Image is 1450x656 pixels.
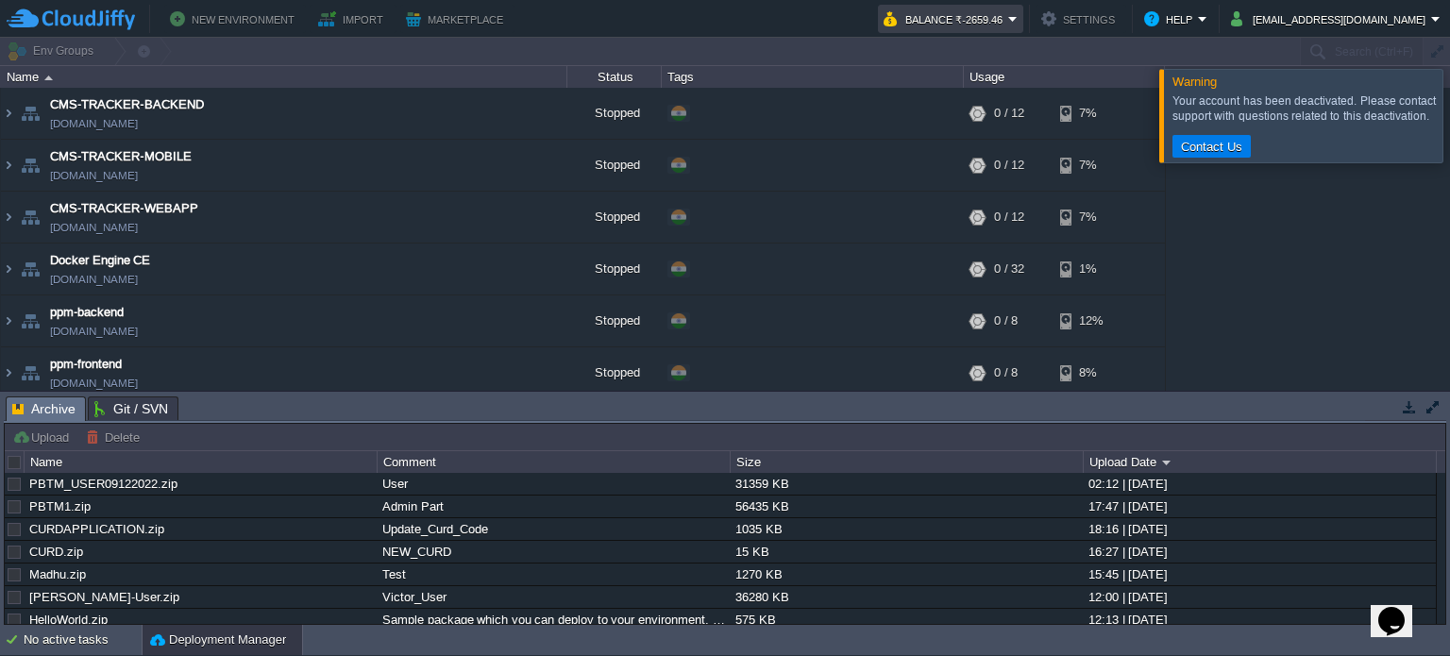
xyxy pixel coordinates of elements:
a: [DOMAIN_NAME] [50,166,138,185]
span: Git / SVN [94,397,168,420]
div: Size [732,451,1083,473]
img: AMDAwAAAACH5BAEAAAAALAAAAAABAAEAAAICRAEAOw== [17,140,43,191]
img: AMDAwAAAACH5BAEAAAAALAAAAAABAAEAAAICRAEAOw== [17,347,43,398]
div: 0 / 8 [994,347,1018,398]
div: 16:27 | [DATE] [1084,541,1435,563]
img: AMDAwAAAACH5BAEAAAAALAAAAAABAAEAAAICRAEAOw== [1,244,16,294]
div: Stopped [567,295,662,346]
div: 15:45 | [DATE] [1084,563,1435,585]
img: AMDAwAAAACH5BAEAAAAALAAAAAABAAEAAAICRAEAOw== [1,192,16,243]
button: Balance ₹-2659.46 [884,8,1008,30]
a: CURDAPPLICATION.zip [29,522,164,536]
img: AMDAwAAAACH5BAEAAAAALAAAAAABAAEAAAICRAEAOw== [17,295,43,346]
div: 0 / 32 [994,244,1024,294]
button: Import [318,8,389,30]
div: 12% [1060,295,1121,346]
div: User [378,473,729,495]
a: [DOMAIN_NAME] [50,114,138,133]
button: Marketplace [406,8,509,30]
div: Update_Curd_Code [378,518,729,540]
img: AMDAwAAAACH5BAEAAAAALAAAAAABAAEAAAICRAEAOw== [1,347,16,398]
a: CMS-TRACKER-MOBILE [50,147,192,166]
button: Help [1144,8,1198,30]
button: Delete [86,429,145,446]
div: Sample package which you can deploy to your environment. Feel free to delete and upload a package... [378,609,729,631]
div: Name [2,66,566,88]
div: Comment [379,451,730,473]
div: Stopped [567,88,662,139]
span: Archive [12,397,76,421]
div: 12:00 | [DATE] [1084,586,1435,608]
button: [EMAIL_ADDRESS][DOMAIN_NAME] [1231,8,1431,30]
a: [DOMAIN_NAME] [50,374,138,393]
button: Contact Us [1175,138,1248,155]
button: New Environment [170,8,300,30]
a: PBTM1.zip [29,499,91,513]
a: [DOMAIN_NAME] [50,270,138,289]
button: Upload [12,429,75,446]
div: 0 / 12 [994,88,1024,139]
div: 31359 KB [731,473,1082,495]
a: PBTM_USER09122022.zip [29,477,177,491]
a: Madhu.zip [29,567,86,581]
div: 17:47 | [DATE] [1084,496,1435,517]
div: Your account has been deactivated. Please contact support with questions related to this deactiva... [1172,93,1438,124]
div: 1% [1060,244,1121,294]
button: Deployment Manager [150,631,286,649]
div: 15 KB [731,541,1082,563]
div: 0 / 12 [994,140,1024,191]
div: 7% [1060,192,1121,243]
div: Usage [965,66,1164,88]
a: CMS-TRACKER-WEBAPP [50,199,198,218]
div: 575 KB [731,609,1082,631]
div: Stopped [567,192,662,243]
div: 0 / 8 [994,295,1018,346]
div: Status [568,66,661,88]
div: NEW_CURD [378,541,729,563]
img: AMDAwAAAACH5BAEAAAAALAAAAAABAAEAAAICRAEAOw== [17,88,43,139]
img: AMDAwAAAACH5BAEAAAAALAAAAAABAAEAAAICRAEAOw== [1,295,16,346]
div: Tags [663,66,963,88]
div: 8% [1060,347,1121,398]
a: CMS-TRACKER-BACKEND [50,95,204,114]
span: Warning [1172,75,1217,89]
div: Admin Part [378,496,729,517]
div: Name [25,451,377,473]
a: [PERSON_NAME]-User.zip [29,590,179,604]
div: 02:12 | [DATE] [1084,473,1435,495]
div: Stopped [567,244,662,294]
img: AMDAwAAAACH5BAEAAAAALAAAAAABAAEAAAICRAEAOw== [44,76,53,80]
div: 1035 KB [731,518,1082,540]
span: ppm-frontend [50,355,122,374]
img: AMDAwAAAACH5BAEAAAAALAAAAAABAAEAAAICRAEAOw== [1,140,16,191]
div: 36280 KB [731,586,1082,608]
div: 1270 KB [731,563,1082,585]
div: Victor_User [378,586,729,608]
div: 18:16 | [DATE] [1084,518,1435,540]
div: 12:13 | [DATE] [1084,609,1435,631]
img: AMDAwAAAACH5BAEAAAAALAAAAAABAAEAAAICRAEAOw== [1,88,16,139]
a: [DOMAIN_NAME] [50,322,138,341]
a: Docker Engine CE [50,251,150,270]
a: ppm-backend [50,303,124,322]
div: Upload Date [1085,451,1436,473]
div: No active tasks [24,625,142,655]
img: AMDAwAAAACH5BAEAAAAALAAAAAABAAEAAAICRAEAOw== [17,244,43,294]
img: CloudJiffy [7,8,135,31]
div: 7% [1060,140,1121,191]
div: Stopped [567,140,662,191]
img: AMDAwAAAACH5BAEAAAAALAAAAAABAAEAAAICRAEAOw== [17,192,43,243]
iframe: chat widget [1371,580,1431,637]
a: CURD.zip [29,545,83,559]
div: Stopped [567,347,662,398]
div: 56435 KB [731,496,1082,517]
div: Test [378,563,729,585]
div: 7% [1060,88,1121,139]
a: HelloWorld.zip [29,613,108,627]
button: Settings [1041,8,1121,30]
